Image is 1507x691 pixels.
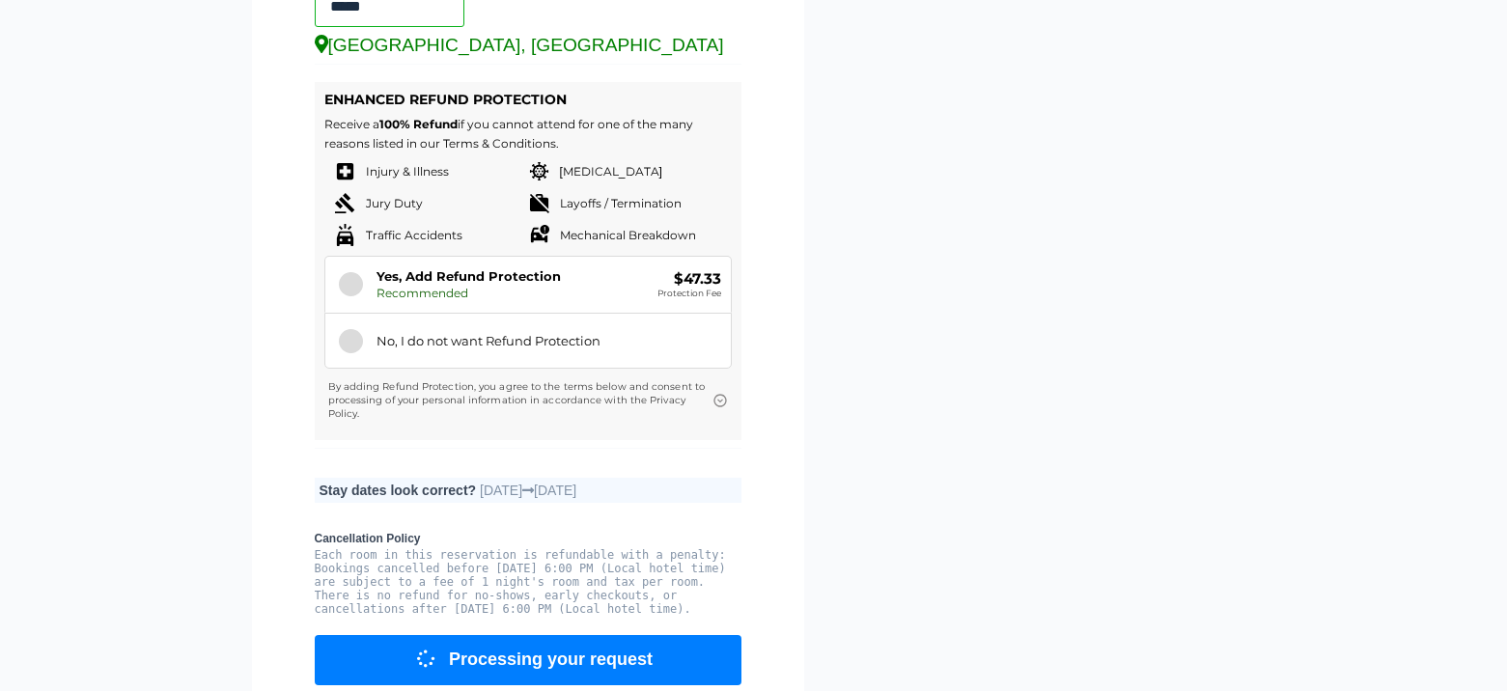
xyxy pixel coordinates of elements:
b: Cancellation Policy [315,532,741,545]
pre: Each room in this reservation is refundable with a penalty: Bookings cancelled before [DATE] 6:00... [315,548,741,616]
button: Processing your request [315,635,741,685]
b: Stay dates look correct? [320,483,477,498]
span: [DATE] [DATE] [480,483,576,498]
div: [GEOGRAPHIC_DATA], [GEOGRAPHIC_DATA] [315,35,741,56]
